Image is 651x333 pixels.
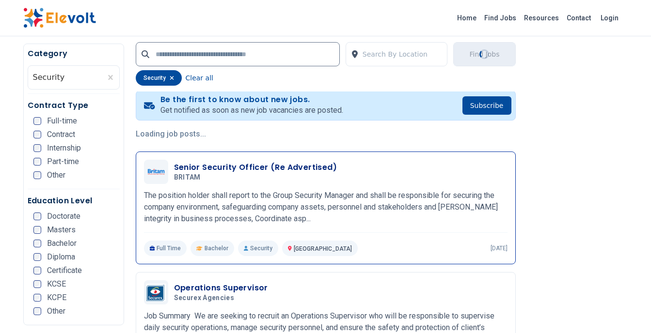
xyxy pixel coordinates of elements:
input: Part-time [33,158,41,166]
input: Diploma [33,253,41,261]
input: Full-time [33,117,41,125]
p: Full Time [144,241,187,256]
img: Elevolt [23,8,96,28]
span: Internship [47,144,81,152]
p: The position holder shall report to the Group Security Manager and shall be responsible for secur... [144,190,508,225]
h4: Be the first to know about new jobs. [160,95,343,105]
img: Securex Agencies [146,284,166,302]
span: Bachelor [205,244,228,252]
h5: Category [28,48,120,60]
span: Other [47,307,65,315]
input: KCSE [33,280,41,288]
p: Get notified as soon as new job vacancies are posted. [160,105,343,116]
h3: Senior Security Officer (Re Advertised) [174,162,337,173]
span: Doctorate [47,212,80,220]
button: Clear all [186,70,213,86]
span: Full-time [47,117,77,125]
span: Bachelor [47,240,77,247]
h3: Operations Supervisor [174,282,268,294]
a: Login [595,8,624,28]
a: Home [453,10,480,26]
img: BRITAM [146,169,166,175]
input: Masters [33,226,41,234]
span: Masters [47,226,76,234]
a: BRITAMSenior Security Officer (Re Advertised)BRITAMThe position holder shall report to the Group ... [144,160,508,256]
button: Subscribe [462,96,511,115]
input: Contract [33,131,41,138]
span: Other [47,171,65,179]
input: Internship [33,144,41,152]
input: Certificate [33,267,41,274]
a: Find Jobs [480,10,520,26]
button: Find JobsLoading... [453,42,515,66]
div: Loading... [479,49,489,59]
span: Certificate [47,267,82,274]
span: Diploma [47,253,75,261]
span: Contract [47,131,75,138]
input: Bachelor [33,240,41,247]
input: Other [33,307,41,315]
iframe: Chat Widget [603,287,651,333]
p: Loading job posts... [136,128,516,140]
span: KCSE [47,280,66,288]
input: KCPE [33,294,41,302]
h5: Education Level [28,195,120,207]
input: Doctorate [33,212,41,220]
p: [DATE] [491,244,508,252]
span: Part-time [47,158,79,166]
span: BRITAM [174,173,201,182]
span: [GEOGRAPHIC_DATA] [294,245,352,252]
a: Resources [520,10,563,26]
div: security [136,70,182,86]
input: Other [33,171,41,179]
p: Security [238,241,278,256]
a: Contact [563,10,595,26]
span: Securex Agencies [174,294,235,303]
span: KCPE [47,294,66,302]
h5: Contract Type [28,100,120,111]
